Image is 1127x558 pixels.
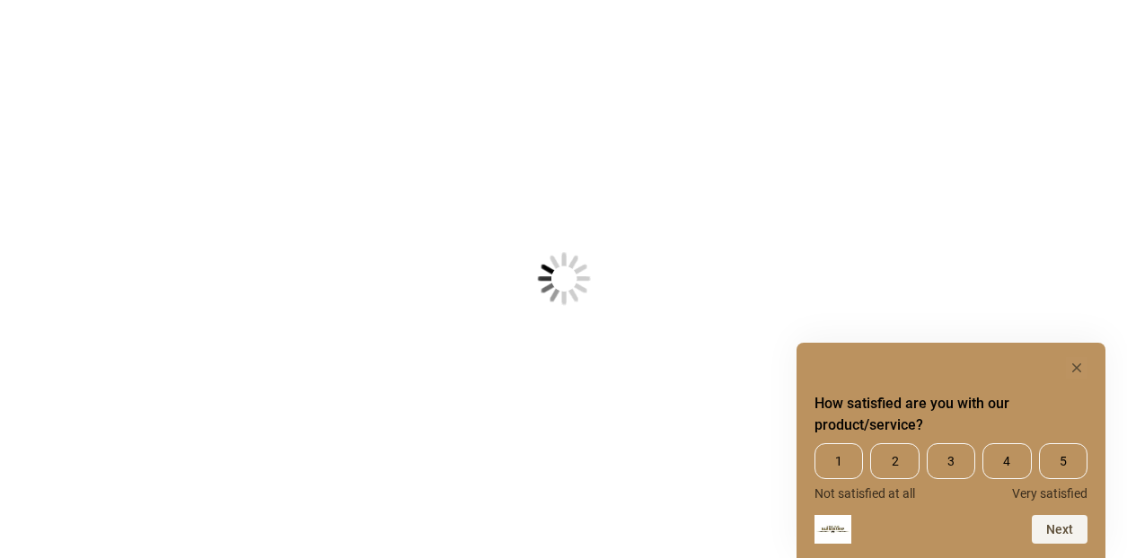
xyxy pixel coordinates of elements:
[870,443,919,479] span: 2
[1066,357,1087,379] button: Hide survey
[927,443,975,479] span: 3
[1032,515,1087,544] button: Next question
[982,443,1031,479] span: 4
[449,164,679,394] img: Loading
[1012,486,1087,501] span: Very satisfied
[1039,443,1087,479] span: 5
[814,357,1087,544] div: How satisfied are you with our product/service? Select an option from 1 to 5, with 1 being Not sa...
[814,393,1087,436] h2: How satisfied are you with our product/service? Select an option from 1 to 5, with 1 being Not sa...
[814,443,1087,501] div: How satisfied are you with our product/service? Select an option from 1 to 5, with 1 being Not sa...
[814,486,915,501] span: Not satisfied at all
[814,443,863,479] span: 1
